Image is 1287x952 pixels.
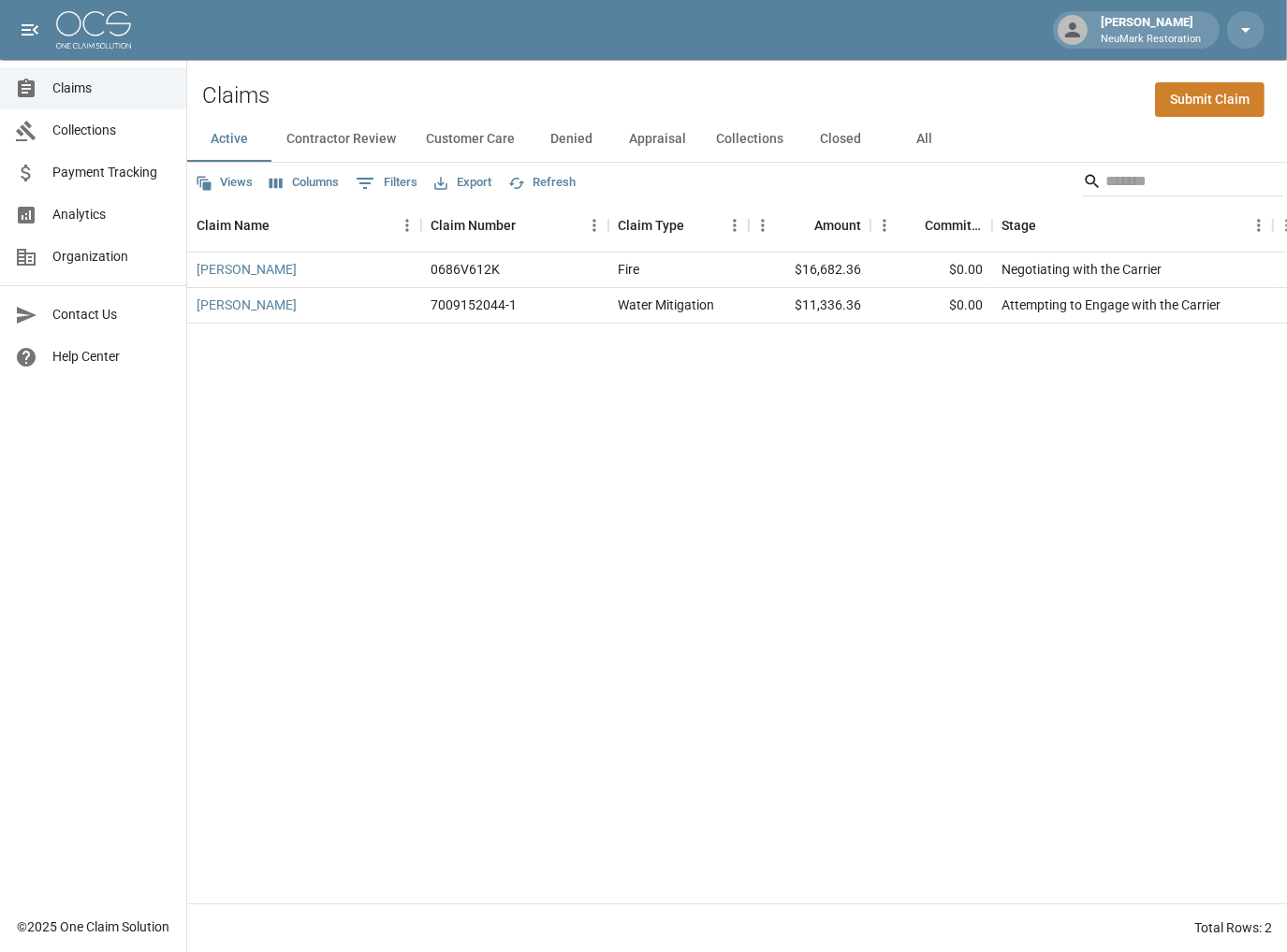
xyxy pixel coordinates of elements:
[1002,260,1162,279] div: Negotiating with the Carrier
[271,117,411,162] button: Contractor Review
[197,296,297,314] a: [PERSON_NAME]
[1194,918,1272,937] div: Total Rows: 2
[52,163,171,182] span: Payment Tracking
[52,247,171,267] span: Organization
[11,11,49,49] button: open drawer
[1101,32,1201,48] p: NeuMark Restoration
[393,211,421,239] button: Menu
[814,199,861,252] div: Amount
[899,212,925,238] button: Sort
[202,82,270,109] h2: Claims
[430,168,496,197] button: Export
[530,117,614,162] button: Denied
[798,117,883,162] button: Closed
[52,205,171,224] span: Analytics
[870,199,992,252] div: Committed Amount
[749,288,870,324] div: $11,336.36
[749,199,870,252] div: Amount
[992,199,1273,252] div: Stage
[56,11,131,49] img: ocs-logo-white-transparent.png
[1002,199,1036,252] div: Stage
[749,211,777,239] button: Menu
[684,212,710,238] button: Sort
[870,288,992,324] div: $0.00
[197,199,270,252] div: Claim Name
[1155,82,1265,117] a: Submit Claim
[187,117,1287,162] div: dynamic tabs
[516,212,542,238] button: Sort
[431,199,516,252] div: Claim Number
[1083,166,1283,200] div: Search
[270,212,296,238] button: Sort
[197,260,297,279] a: [PERSON_NAME]
[1245,211,1273,239] button: Menu
[701,117,798,162] button: Collections
[618,296,714,314] div: Water Mitigation
[191,168,257,197] button: Views
[618,199,684,252] div: Claim Type
[749,252,870,288] div: $16,682.36
[52,347,171,367] span: Help Center
[504,168,580,197] button: Refresh
[52,79,171,98] span: Claims
[580,211,608,239] button: Menu
[1002,296,1221,314] div: Attempting to Engage with the Carrier
[788,212,814,238] button: Sort
[187,117,271,162] button: Active
[925,199,983,252] div: Committed Amount
[351,168,422,198] button: Show filters
[870,252,992,288] div: $0.00
[721,211,749,239] button: Menu
[608,199,749,252] div: Claim Type
[411,117,530,162] button: Customer Care
[265,168,344,197] button: Select columns
[870,211,899,239] button: Menu
[52,121,171,140] span: Collections
[421,199,608,252] div: Claim Number
[52,305,171,325] span: Contact Us
[1036,212,1062,238] button: Sort
[883,117,967,162] button: All
[618,260,639,279] div: Fire
[187,199,421,252] div: Claim Name
[431,296,517,314] div: 7009152044-1
[1093,13,1208,47] div: [PERSON_NAME]
[431,260,500,279] div: 0686V612K
[17,917,169,936] div: © 2025 One Claim Solution
[614,117,701,162] button: Appraisal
